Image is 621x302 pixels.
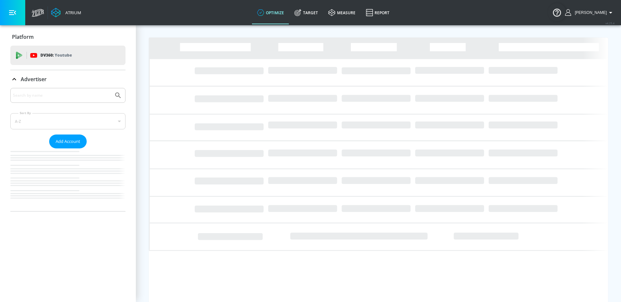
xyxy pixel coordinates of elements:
[10,148,125,211] nav: list of Advertiser
[55,52,72,59] p: Youtube
[10,113,125,129] div: A-Z
[49,135,87,148] button: Add Account
[289,1,323,24] a: Target
[13,91,111,100] input: Search by name
[605,21,615,25] span: v 4.25.4
[10,28,125,46] div: Platform
[548,3,566,21] button: Open Resource Center
[10,70,125,88] div: Advertiser
[10,88,125,211] div: Advertiser
[10,46,125,65] div: DV360: Youtube
[361,1,395,24] a: Report
[252,1,289,24] a: optimize
[572,10,607,15] span: login as: anthony.rios@zefr.com
[51,8,81,17] a: Atrium
[18,111,32,115] label: Sort By
[12,33,34,40] p: Platform
[56,138,80,145] span: Add Account
[63,10,81,16] div: Atrium
[21,76,47,83] p: Advertiser
[323,1,361,24] a: measure
[565,9,615,16] button: [PERSON_NAME]
[40,52,72,59] p: DV360:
